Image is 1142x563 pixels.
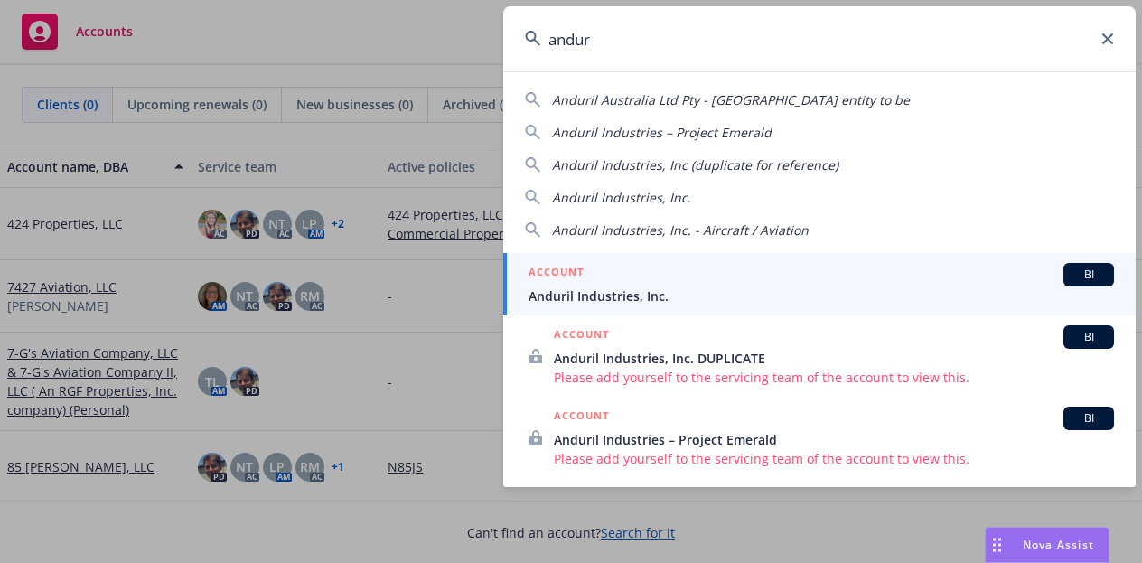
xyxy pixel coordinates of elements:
span: Anduril Industries, Inc. [552,189,691,206]
span: BI [1071,267,1107,283]
h5: ACCOUNT [554,407,609,428]
span: Please add yourself to the servicing team of the account to view this. [554,449,1114,468]
span: Anduril Industries, Inc. - Aircraft / Aviation [552,221,809,239]
span: BI [1071,410,1107,427]
span: Anduril Industries, Inc. [529,286,1114,305]
span: Anduril Australia Ltd Pty - [GEOGRAPHIC_DATA] entity to be [552,91,910,108]
a: ACCOUNTBIAnduril Industries, Inc. DUPLICATEPlease add yourself to the servicing team of the accou... [503,315,1136,397]
input: Search... [503,6,1136,71]
a: ACCOUNTBIAnduril Industries – Project EmeraldPlease add yourself to the servicing team of the acc... [503,397,1136,478]
span: Anduril Industries – Project Emerald [552,124,772,141]
span: Nova Assist [1023,537,1094,552]
h5: ACCOUNT [529,263,584,285]
span: Anduril Industries – Project Emerald [554,430,1114,449]
button: Nova Assist [985,527,1109,563]
span: Anduril Industries, Inc (duplicate for reference) [552,156,838,174]
h5: ACCOUNT [554,325,609,347]
a: ACCOUNTBIAnduril Industries, Inc. [503,253,1136,315]
span: Please add yourself to the servicing team of the account to view this. [554,368,1114,387]
span: Anduril Industries, Inc. DUPLICATE [554,349,1114,368]
div: Drag to move [986,528,1008,562]
span: BI [1071,329,1107,345]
